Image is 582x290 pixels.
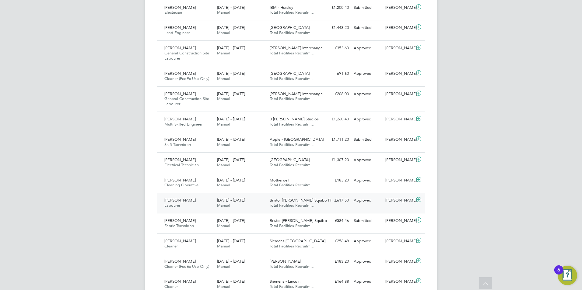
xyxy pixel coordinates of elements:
[164,30,190,35] span: Lead Engineer
[270,157,310,162] span: [GEOGRAPHIC_DATA]
[383,114,415,124] div: [PERSON_NAME]
[164,96,209,106] span: General Construction Site Labourer
[351,216,383,226] div: Submitted
[320,23,351,33] div: £1,443.20
[270,91,323,96] span: [PERSON_NAME] Interchange
[270,45,323,50] span: [PERSON_NAME] Interchange
[270,279,300,284] span: Siemens - Lincoln
[320,135,351,145] div: £1,711.20
[164,243,178,249] span: Cleaner
[351,257,383,267] div: Approved
[270,264,314,269] span: Total Facilities Recruitm…
[383,69,415,79] div: [PERSON_NAME]
[164,50,209,61] span: General Construction Site Labourer
[217,238,245,243] span: [DATE] - [DATE]
[270,5,293,10] span: IBM - Hursley
[217,76,230,81] span: Manual
[217,157,245,162] span: [DATE] - [DATE]
[383,257,415,267] div: [PERSON_NAME]
[351,114,383,124] div: Approved
[164,5,196,10] span: [PERSON_NAME]
[320,175,351,185] div: £183.20
[164,198,196,203] span: [PERSON_NAME]
[217,122,230,127] span: Manual
[164,157,196,162] span: [PERSON_NAME]
[217,96,230,101] span: Manual
[164,182,198,188] span: Cleaning Operative
[270,198,336,203] span: Bristol [PERSON_NAME] Squibb Ph…
[217,116,245,122] span: [DATE] - [DATE]
[383,3,415,13] div: [PERSON_NAME]
[217,198,245,203] span: [DATE] - [DATE]
[164,91,196,96] span: [PERSON_NAME]
[217,30,230,35] span: Manual
[383,89,415,99] div: [PERSON_NAME]
[270,243,314,249] span: Total Facilities Recruitm…
[164,279,196,284] span: [PERSON_NAME]
[217,137,245,142] span: [DATE] - [DATE]
[217,243,230,249] span: Manual
[217,45,245,50] span: [DATE] - [DATE]
[217,264,230,269] span: Manual
[270,76,314,81] span: Total Facilities Recruitm…
[383,23,415,33] div: [PERSON_NAME]
[270,182,314,188] span: Total Facilities Recruitm…
[164,203,180,208] span: Labourer
[558,266,577,285] button: Open Resource Center, 6 new notifications
[270,96,314,101] span: Total Facilities Recruitm…
[217,284,230,289] span: Manual
[320,257,351,267] div: £183.20
[320,89,351,99] div: £208.00
[164,142,191,147] span: Shift Technician
[383,135,415,145] div: [PERSON_NAME]
[164,238,196,243] span: [PERSON_NAME]
[164,76,209,81] span: Cleaner (FedEx Use Only)
[270,25,310,30] span: [GEOGRAPHIC_DATA]
[217,10,230,15] span: Manual
[383,277,415,287] div: [PERSON_NAME]
[164,178,196,183] span: [PERSON_NAME]
[164,116,196,122] span: [PERSON_NAME]
[217,279,245,284] span: [DATE] - [DATE]
[270,223,314,228] span: Total Facilities Recruitm…
[164,10,182,15] span: Electrician
[320,114,351,124] div: £1,260.40
[383,195,415,205] div: [PERSON_NAME]
[164,71,196,76] span: [PERSON_NAME]
[270,116,319,122] span: 3 [PERSON_NAME] Studios
[217,203,230,208] span: Manual
[270,50,314,56] span: Total Facilities Recruitm…
[217,71,245,76] span: [DATE] - [DATE]
[164,259,196,264] span: [PERSON_NAME]
[351,277,383,287] div: Approved
[270,284,314,289] span: Total Facilities Recruitm…
[270,10,314,15] span: Total Facilities Recruitm…
[270,178,289,183] span: Motherwell
[217,259,245,264] span: [DATE] - [DATE]
[217,178,245,183] span: [DATE] - [DATE]
[351,23,383,33] div: Submitted
[320,236,351,246] div: £256.48
[320,69,351,79] div: £91.60
[351,155,383,165] div: Approved
[383,236,415,246] div: [PERSON_NAME]
[270,122,314,127] span: Total Facilities Recruitm…
[217,142,230,147] span: Manual
[351,236,383,246] div: Approved
[351,3,383,13] div: Submitted
[270,30,314,35] span: Total Facilities Recruitm…
[320,43,351,53] div: £353.60
[164,264,209,269] span: Cleaner (FedEx Use Only)
[270,142,314,147] span: Total Facilities Recruitm…
[351,69,383,79] div: Approved
[383,175,415,185] div: [PERSON_NAME]
[217,91,245,96] span: [DATE] - [DATE]
[383,43,415,53] div: [PERSON_NAME]
[164,284,178,289] span: Cleaner
[217,182,230,188] span: Manual
[270,238,325,243] span: Siemens-[GEOGRAPHIC_DATA]
[164,137,196,142] span: [PERSON_NAME]
[217,50,230,56] span: Manual
[164,223,194,228] span: Fabric Technician
[217,5,245,10] span: [DATE] - [DATE]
